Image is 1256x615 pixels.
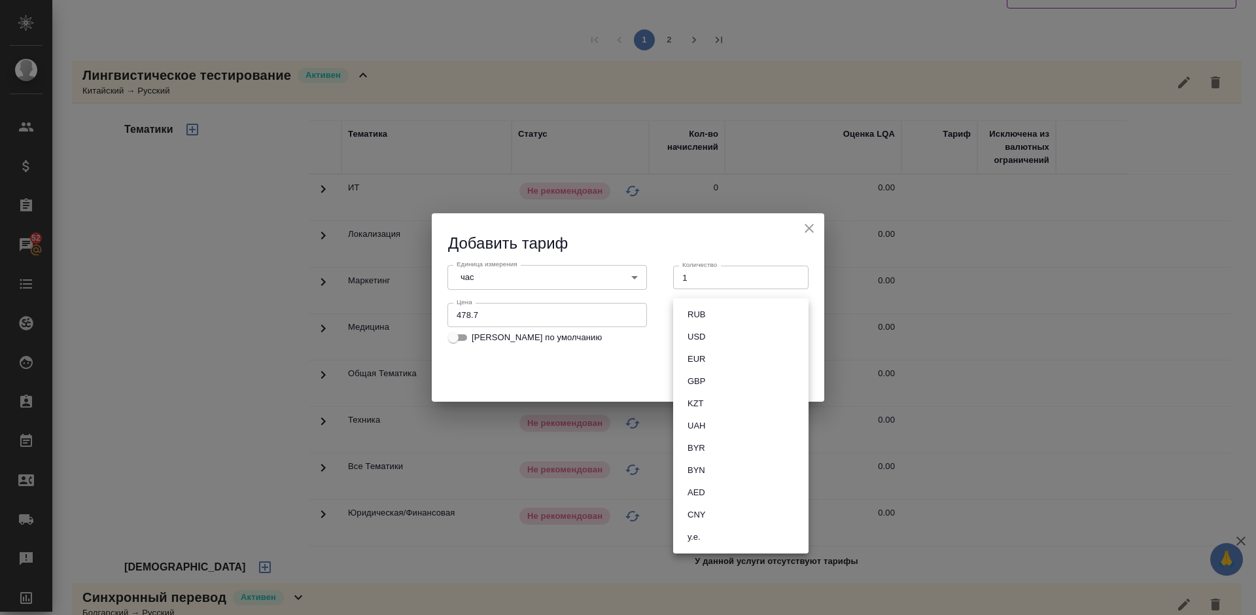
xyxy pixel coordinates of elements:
button: USD [684,330,709,344]
button: UAH [684,419,709,433]
button: BYN [684,463,709,478]
button: GBP [684,374,709,389]
button: AED [684,485,709,500]
button: у.е. [684,530,705,544]
button: BYR [684,441,709,455]
button: RUB [684,307,709,322]
button: KZT [684,396,708,411]
button: CNY [684,508,709,522]
button: EUR [684,352,709,366]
